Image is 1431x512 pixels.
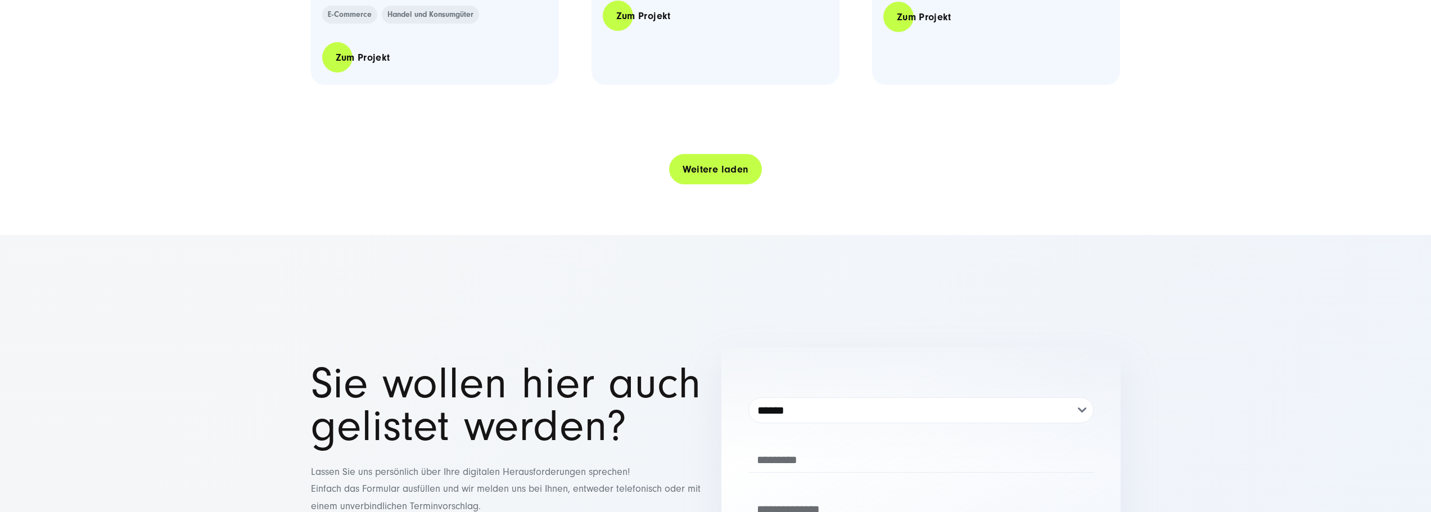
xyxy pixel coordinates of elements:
[311,363,710,448] h1: Sie wollen hier auch gelistet werden?
[382,6,479,24] a: Handel und Konsumgüter
[322,6,377,24] a: E-Commerce
[322,42,404,74] a: Zum Projekt
[669,153,762,185] a: Weitere laden
[883,1,965,33] a: Zum Projekt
